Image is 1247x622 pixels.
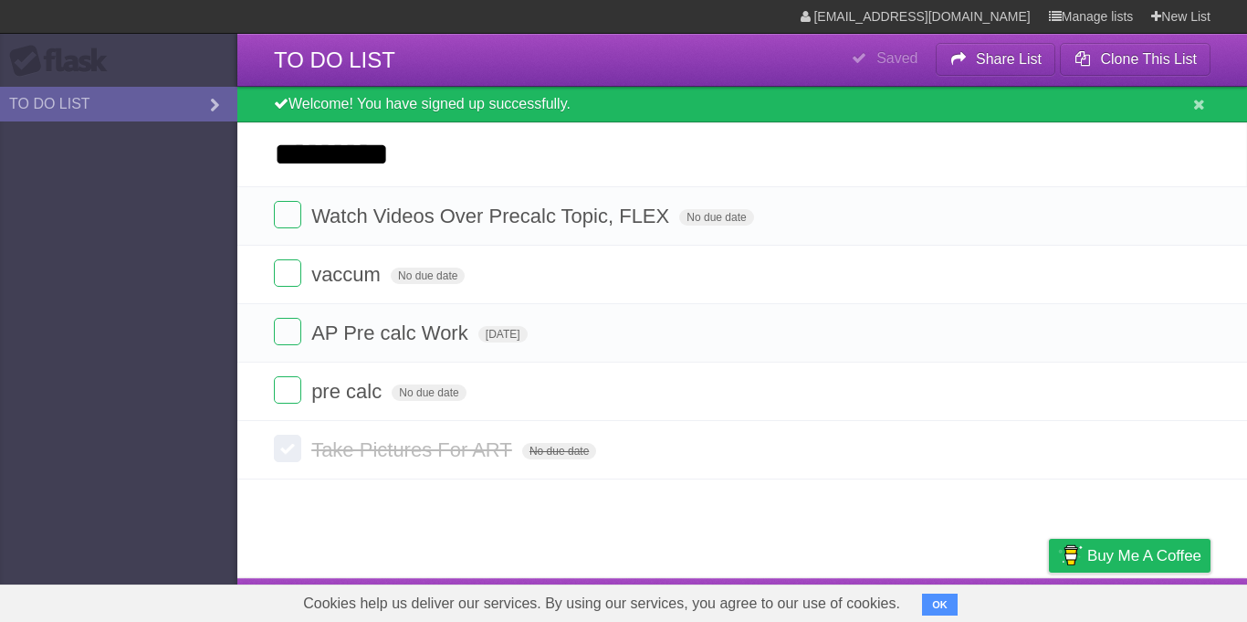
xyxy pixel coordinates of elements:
[274,47,395,72] span: TO DO LIST
[1087,540,1201,572] span: Buy me a coffee
[274,201,301,228] label: Done
[922,594,958,616] button: OK
[1025,583,1073,617] a: Privacy
[1049,539,1210,573] a: Buy me a coffee
[1100,51,1197,67] b: Clone This List
[274,435,301,462] label: Done
[876,50,917,66] b: Saved
[679,209,753,226] span: No due date
[311,438,517,461] span: Take Pictures For ART
[274,259,301,287] label: Done
[936,43,1056,76] button: Share List
[976,51,1042,67] b: Share List
[522,443,596,459] span: No due date
[392,385,466,401] span: No due date
[274,376,301,404] label: Done
[311,322,473,344] span: AP Pre calc Work
[285,585,918,622] span: Cookies help us deliver our services. By using our services, you agree to our use of cookies.
[806,583,844,617] a: About
[478,326,528,343] span: [DATE]
[9,45,119,78] div: Flask
[391,268,465,284] span: No due date
[1095,583,1210,617] a: Suggest a feature
[311,205,674,227] span: Watch Videos Over Precalc Topic, FLEX
[1060,43,1210,76] button: Clone This List
[311,380,386,403] span: pre calc
[963,583,1003,617] a: Terms
[866,583,940,617] a: Developers
[311,263,385,286] span: vaccum
[1058,540,1083,571] img: Buy me a coffee
[274,318,301,345] label: Done
[237,87,1247,122] div: Welcome! You have signed up successfully.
